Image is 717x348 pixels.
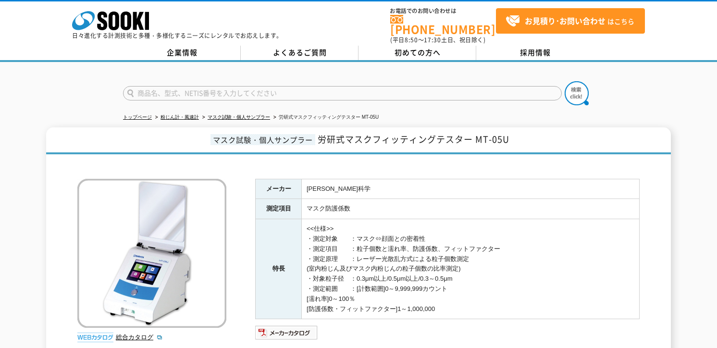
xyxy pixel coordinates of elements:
a: トップページ [123,114,152,120]
a: 採用情報 [476,46,594,60]
span: (平日 ～ 土日、祝日除く) [390,36,485,44]
a: 企業情報 [123,46,241,60]
img: webカタログ [77,333,113,342]
p: 日々進化する計測技術と多種・多様化するニーズにレンタルでお応えします。 [72,33,283,38]
td: マスク防護係数 [302,199,640,219]
td: <<仕様>> ・測定対象 ：マスク⇔顔面との密着性 ・測定項目 ：粒子個数と濡れ率、防護係数、フィットファクター ・測定原理 ：レーザー光散乱方式による粒子個数測定 (室内粉じん及びマスク内粉じ... [302,219,640,319]
th: 特長 [256,219,302,319]
td: [PERSON_NAME]科学 [302,179,640,199]
a: よくあるご質問 [241,46,358,60]
li: 労研式マスクフィッティングテスター MT-05U [272,112,379,123]
img: btn_search.png [565,81,589,105]
th: 測定項目 [256,199,302,219]
th: メーカー [256,179,302,199]
span: はこちら [506,14,634,28]
a: [PHONE_NUMBER] [390,15,496,35]
a: お見積り･お問い合わせはこちら [496,8,645,34]
span: 初めての方へ [395,47,441,58]
input: 商品名、型式、NETIS番号を入力してください [123,86,562,100]
img: 労研式マスクフィッティングテスター MT-05U [77,179,226,328]
span: 8:50 [405,36,418,44]
span: 17:30 [424,36,441,44]
span: お電話でのお問い合わせは [390,8,496,14]
img: メーカーカタログ [255,325,318,340]
span: 労研式マスクフィッティングテスター MT-05U [318,133,509,146]
a: メーカーカタログ [255,332,318,339]
a: 総合カタログ [116,334,163,341]
span: マスク試験・個人サンプラー [210,134,315,145]
a: 初めての方へ [358,46,476,60]
a: マスク試験・個人サンプラー [208,114,270,120]
strong: お見積り･お問い合わせ [525,15,606,26]
a: 粉じん計・風速計 [161,114,199,120]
